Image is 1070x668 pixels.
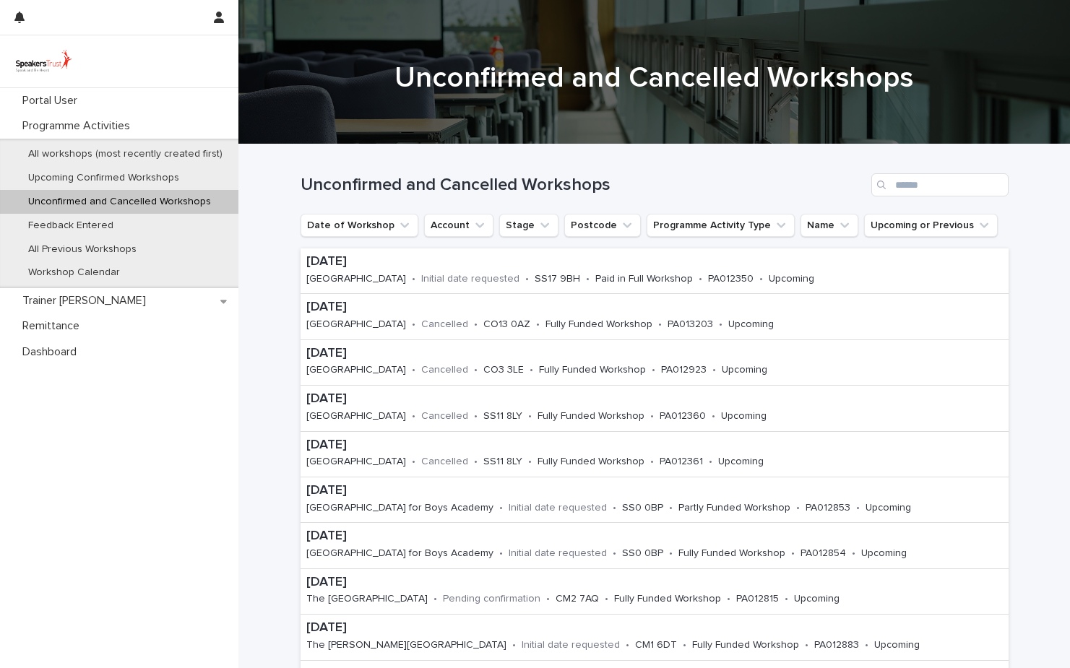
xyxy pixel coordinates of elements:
p: • [530,364,533,376]
p: Upcoming [728,318,774,331]
p: [DATE] [306,391,807,407]
p: Upcoming Confirmed Workshops [17,172,191,184]
p: Dashboard [17,345,88,359]
p: • [433,593,437,605]
p: Paid in Full Workshop [595,273,693,285]
p: • [865,639,868,651]
p: PA012360 [660,410,706,422]
p: [DATE] [306,300,814,316]
p: All workshops (most recently created first) [17,148,234,160]
p: • [412,456,415,468]
p: • [712,364,716,376]
a: [DATE][GEOGRAPHIC_DATA]•Cancelled•SS11 8LY•Fully Funded Workshop•PA012360•Upcoming [301,386,1009,431]
p: • [699,273,702,285]
p: PA012923 [661,364,707,376]
a: [DATE][GEOGRAPHIC_DATA]•Cancelled•CO13 0AZ•Fully Funded Workshop•PA013203•Upcoming [301,294,1009,339]
img: UVamC7uQTJC0k9vuxGLS [12,47,76,76]
p: Initial date requested [509,547,607,560]
p: • [683,639,686,651]
p: Feedback Entered [17,220,125,232]
p: • [512,639,516,651]
p: CO13 0AZ [483,318,530,331]
p: The [PERSON_NAME][GEOGRAPHIC_DATA] [306,639,506,651]
p: CM2 7AQ [556,593,599,605]
a: [DATE][GEOGRAPHIC_DATA] for Boys Academy•Initial date requested•SS0 0BP•Fully Funded Workshop•PA0... [301,523,1009,568]
p: • [474,318,478,331]
p: [DATE] [306,575,880,591]
p: Partly Funded Workshop [678,502,790,514]
p: CO3 3LE [483,364,524,376]
p: Upcoming [861,547,907,560]
p: • [650,410,654,422]
p: PA012883 [814,639,859,651]
p: • [613,547,616,560]
p: [DATE] [306,529,947,545]
p: Upcoming [794,593,840,605]
p: Fully Funded Workshop [545,318,652,331]
p: [GEOGRAPHIC_DATA] [306,273,406,285]
p: • [719,318,722,331]
input: Search [871,173,1009,196]
p: • [652,364,655,376]
p: Fully Funded Workshop [538,410,644,422]
p: PA012854 [801,547,846,560]
p: Workshop Calendar [17,266,131,279]
p: • [669,547,673,560]
p: • [546,593,550,605]
a: [DATE][GEOGRAPHIC_DATA]•Initial date requested•SS17 9BH•Paid in Full Workshop•PA012350•Upcoming [301,248,1009,294]
p: Fully Funded Workshop [692,639,799,651]
p: • [805,639,808,651]
p: Remittance [17,319,91,333]
p: Upcoming [718,456,764,468]
p: Cancelled [421,364,468,376]
p: Initial date requested [509,502,607,514]
p: • [796,502,800,514]
p: Fully Funded Workshop [538,456,644,468]
p: • [499,547,503,560]
p: • [586,273,590,285]
p: SS11 8LY [483,410,522,422]
p: Pending confirmation [443,593,540,605]
p: • [658,318,662,331]
a: [DATE][GEOGRAPHIC_DATA]•Cancelled•SS11 8LY•Fully Funded Workshop•PA012361•Upcoming [301,432,1009,477]
p: • [474,410,478,422]
p: Upcoming [874,639,920,651]
button: Name [801,214,858,237]
p: [GEOGRAPHIC_DATA] [306,456,406,468]
p: • [669,502,673,514]
p: PA012853 [806,502,850,514]
p: • [626,639,629,651]
p: The [GEOGRAPHIC_DATA] [306,593,428,605]
p: • [412,410,415,422]
a: [DATE]The [PERSON_NAME][GEOGRAPHIC_DATA]•Initial date requested•CM1 6DT•Fully Funded Workshop•PA0... [301,615,1009,660]
p: [DATE] [306,346,808,362]
button: Upcoming or Previous [864,214,998,237]
p: Initial date requested [421,273,519,285]
p: Upcoming [722,364,767,376]
p: • [499,502,503,514]
p: Upcoming [866,502,911,514]
p: PA013203 [668,318,713,331]
p: [GEOGRAPHIC_DATA] [306,410,406,422]
p: • [528,410,532,422]
h1: Unconfirmed and Cancelled Workshops [300,61,1008,95]
button: Programme Activity Type [647,214,795,237]
p: • [759,273,763,285]
p: Cancelled [421,456,468,468]
p: • [709,456,712,468]
p: Cancelled [421,410,468,422]
p: • [474,364,478,376]
p: • [791,547,795,560]
a: [DATE][GEOGRAPHIC_DATA] for Boys Academy•Initial date requested•SS0 0BP•Partly Funded Workshop•PA... [301,477,1009,523]
p: Cancelled [421,318,468,331]
p: SS0 0BP [622,502,663,514]
p: Upcoming [721,410,767,422]
p: Upcoming [769,273,814,285]
p: SS17 9BH [535,273,580,285]
button: Stage [499,214,558,237]
button: Date of Workshop [301,214,418,237]
h1: Unconfirmed and Cancelled Workshops [301,175,866,196]
p: • [613,502,616,514]
p: Fully Funded Workshop [539,364,646,376]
